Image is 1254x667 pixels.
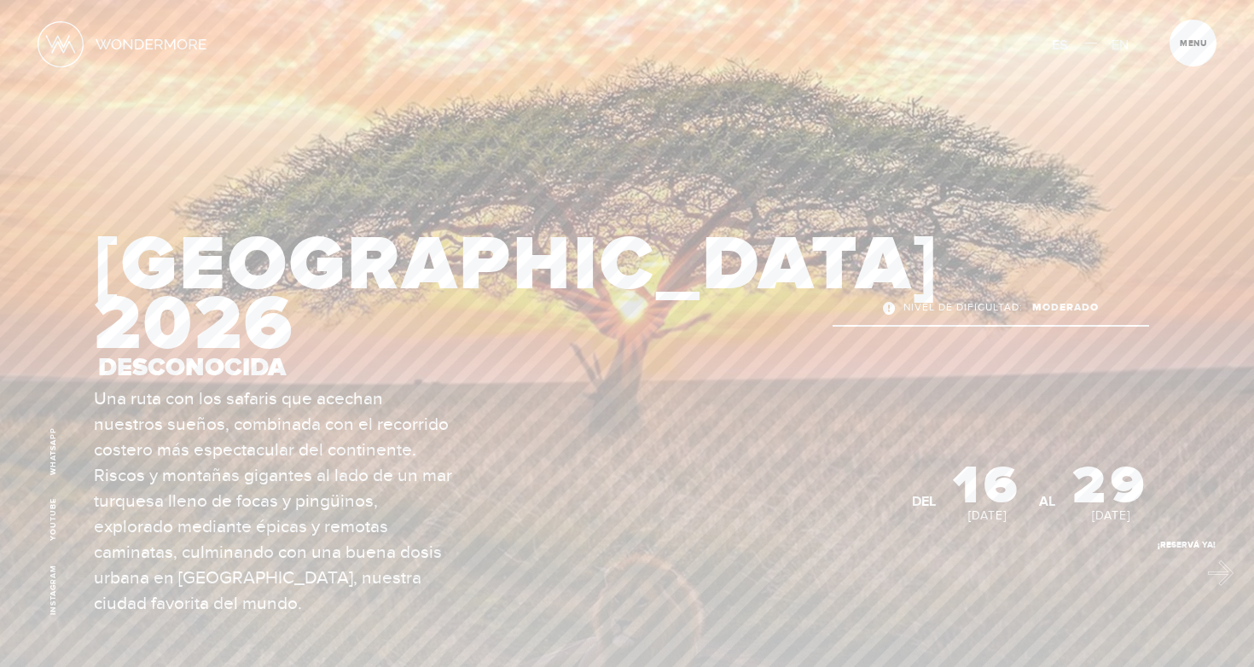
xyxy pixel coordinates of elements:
[903,299,1023,317] span: Nivel de Dificultad:
[94,231,622,386] h2: [GEOGRAPHIC_DATA] 2026
[49,498,58,541] a: Youtube
[98,356,622,381] p: Desconocida
[953,478,1022,525] h3: 16
[1112,37,1129,54] span: EN
[1032,299,1099,317] span: Moderado
[1052,37,1068,54] span: ES
[1157,515,1216,575] a: ¡Reservá Ya!
[1092,508,1130,523] span: [DATE]
[1039,489,1055,513] p: Al
[49,427,58,475] a: WhatsApp
[1112,32,1129,59] a: EN
[1052,32,1068,59] a: ES
[1180,39,1207,48] span: Menu
[912,489,936,513] p: Del
[94,386,453,617] p: Una ruta con los safaris que acechan nuestros sueños, combinada con el recorrido costero más espe...
[38,21,84,67] img: Logo
[968,508,1007,523] span: [DATE]
[96,38,206,49] img: Nombre Logo
[1072,478,1149,525] h3: 29
[49,565,58,615] a: Instagram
